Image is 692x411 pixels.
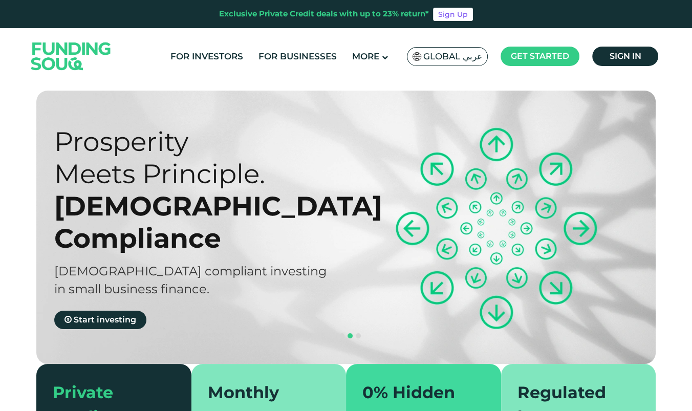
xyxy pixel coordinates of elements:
button: navigation [346,332,354,340]
div: Meets Principle. [54,158,364,190]
div: Prosperity [54,125,364,158]
a: Start investing [54,311,146,329]
div: [DEMOGRAPHIC_DATA] Compliance [54,190,364,254]
a: Sign in [592,47,658,66]
span: Global عربي [423,51,482,62]
div: [DEMOGRAPHIC_DATA] compliant investing [54,262,364,280]
div: Exclusive Private Credit deals with up to 23% return* [219,8,429,20]
a: For Investors [168,48,246,65]
div: in small business finance. [54,280,364,298]
img: Logo [21,30,121,82]
a: For Businesses [256,48,339,65]
button: navigation [338,332,346,340]
span: Start investing [74,315,136,325]
span: Sign in [610,51,641,61]
span: Get started [511,51,569,61]
a: Sign Up [433,8,473,21]
img: SA Flag [413,52,422,61]
span: More [352,51,379,61]
button: navigation [354,332,362,340]
button: navigation [330,332,338,340]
